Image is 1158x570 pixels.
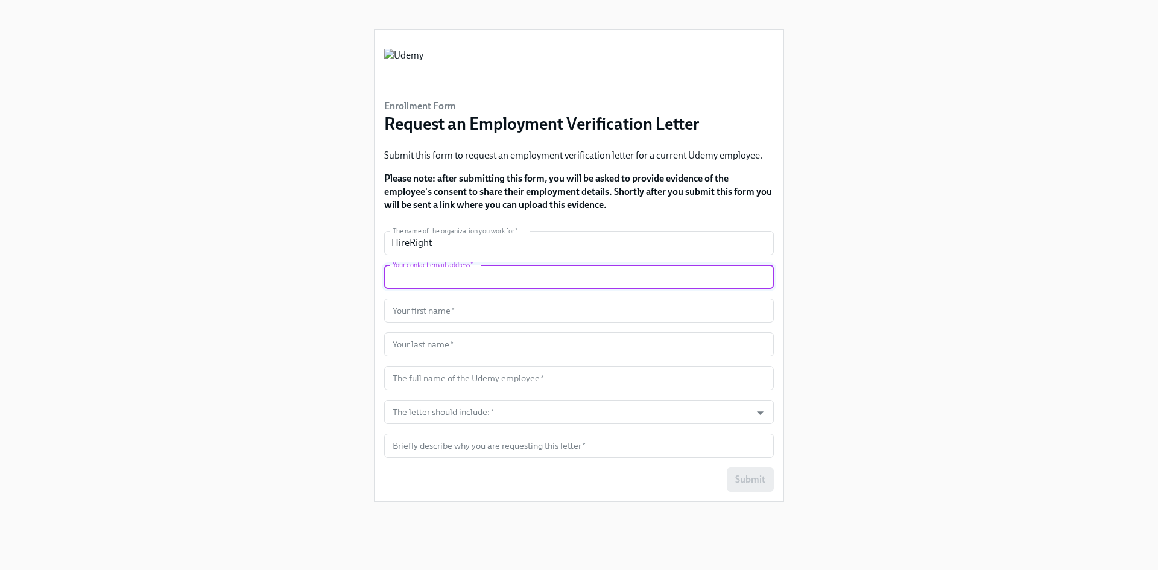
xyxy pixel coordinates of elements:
[751,404,770,422] button: Open
[384,149,774,162] p: Submit this form to request an employment verification letter for a current Udemy employee.
[384,173,772,211] strong: Please note: after submitting this form, you will be asked to provide evidence of the employee's ...
[384,113,700,135] h3: Request an Employment Verification Letter
[384,100,700,113] h6: Enrollment Form
[384,49,423,85] img: Udemy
